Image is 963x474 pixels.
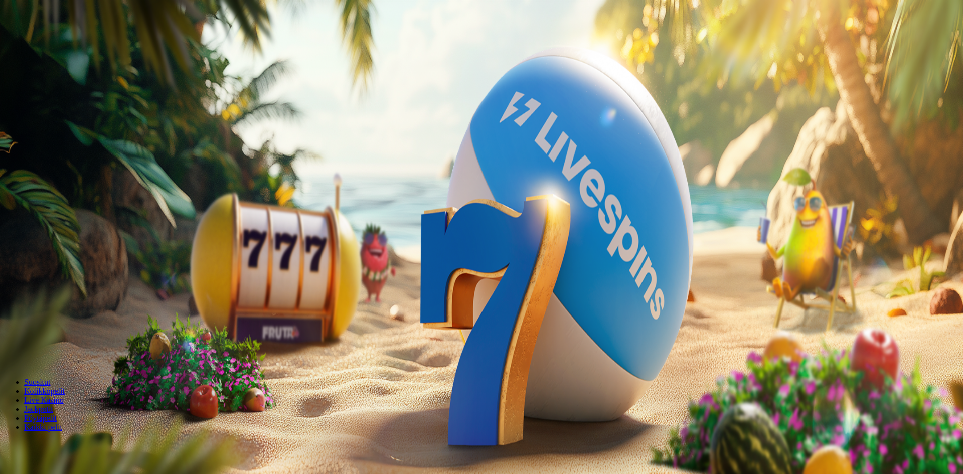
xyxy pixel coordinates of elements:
[24,396,64,404] span: Live Kasino
[24,378,50,386] span: Suositut
[4,361,959,450] header: Lobby
[24,414,57,422] span: Pöytäpelit
[24,405,53,413] span: Jackpotit
[4,361,959,432] nav: Lobby
[24,423,62,431] span: Kaikki pelit
[24,387,65,395] span: Kolikkopelit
